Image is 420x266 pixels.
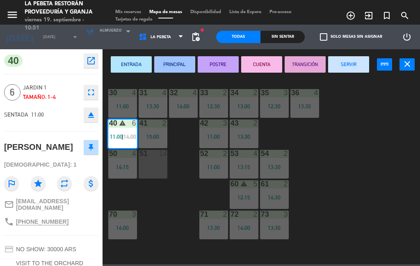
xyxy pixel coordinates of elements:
[260,164,289,170] div: 13:30
[328,56,369,73] button: SERVIR
[285,56,326,73] button: TRANSICIÓN
[253,180,258,188] div: 5
[4,140,73,154] div: [PERSON_NAME]
[4,198,98,211] a: mail_outline[EMAIL_ADDRESS][DOMAIN_NAME]
[230,164,258,170] div: 13:15
[108,225,137,231] div: 14:00
[4,217,14,227] i: phone
[123,133,136,140] span: 14:00
[402,59,412,69] i: close
[241,56,282,73] button: CUENTA
[253,89,258,96] div: 2
[396,9,414,23] span: BUSCAR
[109,119,110,127] div: 40
[199,134,228,140] div: 11:00
[23,92,80,102] div: Tamaño: 1-4
[378,9,396,23] span: Reserva especial
[84,53,98,68] button: open_in_new
[108,164,137,170] div: 14:15
[4,55,23,67] span: 40
[230,195,258,200] div: 12:15
[108,103,137,109] div: 11:00
[23,83,80,92] span: JARDIN 1
[380,59,390,69] i: power_input
[199,164,228,170] div: 11:00
[291,89,292,96] div: 36
[230,225,258,231] div: 14:00
[191,32,201,42] span: pending_actions
[253,119,258,127] div: 2
[253,211,258,218] div: 2
[260,225,289,231] div: 13:30
[132,211,137,218] div: 3
[320,33,327,41] span: check_box_outline_blank
[84,176,98,191] i: attach_money
[86,110,96,120] i: eject
[283,150,288,157] div: 2
[16,246,76,252] span: NO SHOW: 30000 ARS
[132,119,137,127] div: 6
[260,31,305,43] div: Sin sentar
[25,16,99,32] div: viernes 19. septiembre - 10:51
[364,11,374,21] i: exit_to_app
[86,56,96,66] i: open_in_new
[223,119,228,127] div: 3
[122,133,123,140] span: |
[70,32,80,42] i: arrow_drop_down
[159,150,167,157] div: 14
[86,87,96,97] i: fullscreen
[346,11,356,21] i: add_circle_outline
[110,133,123,140] span: 11:00
[6,9,18,24] button: menu
[216,31,260,43] div: Todas
[360,9,378,23] span: WALK IN
[342,9,360,23] span: RESERVAR MESA
[240,180,247,187] i: warning
[109,150,110,157] div: 50
[225,10,265,14] span: Lista de Espera
[260,103,289,109] div: 12:30
[6,9,18,21] i: menu
[4,176,19,191] i: outlined_flag
[198,56,239,73] button: POSTRE
[109,211,110,218] div: 70
[283,211,288,218] div: 3
[162,89,167,96] div: 4
[382,11,392,21] i: turned_in_not
[283,89,288,96] div: 3
[4,111,28,118] span: SENTADA
[111,17,157,22] span: Tarjetas de regalo
[132,89,137,96] div: 4
[230,103,258,109] div: 13:00
[377,58,392,71] button: power_input
[4,199,14,209] i: mail_outline
[31,111,44,118] span: 11:00
[290,103,319,109] div: 13:30
[200,211,201,218] div: 71
[200,150,201,157] div: 52
[199,225,228,231] div: 13:30
[253,150,258,157] div: 4
[199,103,228,109] div: 12:30
[84,85,98,100] button: fullscreen
[169,103,198,109] div: 14:00
[139,89,140,96] div: 31
[84,108,98,122] button: eject
[314,89,319,96] div: 4
[186,10,225,14] span: Disponibilidad
[139,150,140,157] div: 51
[111,56,152,73] button: ENTRADA
[119,119,126,126] i: warning
[145,10,186,14] span: Mapa de mesas
[139,103,167,109] div: 13:30
[223,150,228,157] div: 2
[192,89,197,96] div: 4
